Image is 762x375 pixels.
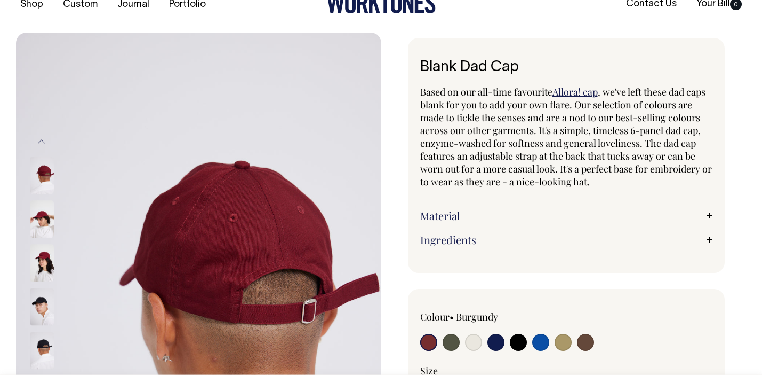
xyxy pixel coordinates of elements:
[552,85,598,98] a: Allora! cap
[30,157,54,194] img: burgundy
[420,85,712,188] span: , we've left these dad caps blank for you to add your own flare. Our selection of colours are mad...
[30,245,54,282] img: burgundy
[420,59,713,76] h1: Blank Dad Cap
[30,201,54,238] img: burgundy
[420,233,713,246] a: Ingredients
[30,288,54,326] img: black
[450,310,454,323] span: •
[30,332,54,370] img: black
[420,209,713,222] a: Material
[420,85,552,98] span: Based on our all-time favourite
[34,130,50,154] button: Previous
[456,310,498,323] label: Burgundy
[420,310,537,323] div: Colour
